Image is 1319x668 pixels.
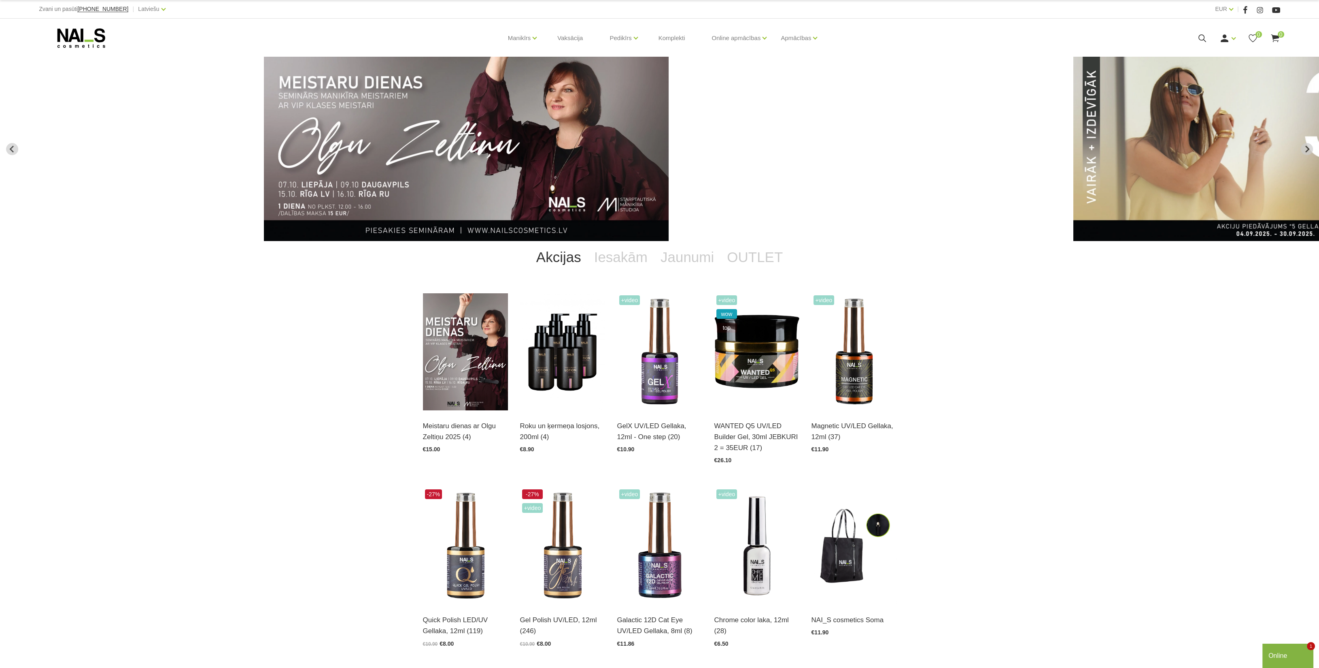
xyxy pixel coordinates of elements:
img: Ilgnoturīga, intensīvi pigmentēta gellaka. Viegli klājas, lieliski žūst, nesaraujas, neatkāpjas n... [520,487,605,604]
span: €11.90 [811,446,829,452]
span: €10.90 [423,641,438,647]
a: EUR [1215,4,1227,14]
span: €11.86 [617,640,635,647]
img: Ātri, ērti un vienkārši!Intensīvi pigmentēta gellaka, kas perfekti klājas arī vienā slānī, tādā v... [423,487,508,604]
span: €11.90 [811,629,829,636]
img: ✨ Meistaru dienas ar Olgu Zeltiņu 2025 ✨🍂 RUDENS / Seminārs manikīra meistariem 🍂📍 Liepāja – 7. o... [423,293,508,410]
img: Ilgnoturīga gellaka, kas sastāv no metāla mikrodaļiņām, kuras īpaša magnēta ietekmē var pārvērst ... [811,293,896,410]
a: Gel Polish UV/LED, 12ml (246) [520,615,605,636]
a: Akcijas [530,241,588,273]
img: Ērta, eleganta, izturīga soma ar NAI_S cosmetics logo.Izmērs: 38 x 46 x 14 cm... [811,487,896,604]
a: NAI_S cosmetics Soma [811,615,896,625]
button: Previous slide [6,143,18,155]
span: 0 [1255,31,1262,38]
a: Jaunumi [654,241,720,273]
span: -27% [425,489,442,499]
span: 0 [1278,31,1284,38]
a: 0 [1270,33,1280,43]
li: 2 of 14 [264,57,1055,241]
a: Latviešu [138,4,159,14]
a: Iesakām [588,241,654,273]
span: €10.90 [617,446,635,452]
span: €8.90 [520,446,534,452]
a: Quick Polish LED/UV Gellaka, 12ml (119) [423,615,508,636]
a: Galactic 12D Cat Eye UV/LED Gellaka, 8ml (8) [617,615,702,636]
a: 0 [1248,33,1258,43]
a: WANTED Q5 UV/LED Builder Gel, 30ml JEBKURI 2 = 35EUR (17) [714,420,799,454]
button: Next slide [1301,143,1313,155]
a: Apmācības [781,22,811,54]
img: Paredzēta hromēta jeb spoguļspīduma efekta veidošanai uz pilnas naga plātnes vai atsevišķiem diza... [714,487,799,604]
a: [PHONE_NUMBER] [77,6,128,12]
span: +Video [522,503,543,513]
span: wow [716,309,737,319]
a: Pedikīrs [610,22,631,54]
span: +Video [716,489,737,499]
a: OUTLET [720,241,789,273]
span: €15.00 [423,446,440,452]
span: top [716,323,737,333]
span: €8.00 [537,640,551,647]
span: +Video [619,295,640,305]
span: €26.10 [714,457,732,463]
a: GelX UV/LED Gellaka, 12ml - One step (20) [617,420,702,442]
span: €10.90 [520,641,535,647]
a: Manikīrs [508,22,531,54]
a: Chrome color laka, 12ml (28) [714,615,799,636]
a: Komplekti [652,19,692,58]
a: Meistaru dienas ar Olgu Zeltiņu 2025 (4) [423,420,508,442]
span: €8.00 [440,640,454,647]
img: Daudzdimensionāla magnētiskā gellaka, kas satur smalkas, atstarojošas hroma daļiņas. Ar īpaša mag... [617,487,702,604]
a: Online apmācības [712,22,760,54]
a: Magnetic UV/LED Gellaka, 12ml (37) [811,420,896,442]
iframe: chat widget [1262,642,1315,668]
span: | [132,4,134,14]
span: +Video [813,295,835,305]
span: +Video [716,295,737,305]
span: | [1237,4,1239,14]
span: -27% [522,489,543,499]
img: Trīs vienā - bāze, tonis, tops (trausliem nagiem vēlams papildus lietot bāzi). Ilgnoturīga un int... [617,293,702,410]
span: +Video [619,489,640,499]
div: Zvani un pasūti [39,4,128,14]
img: Gels WANTED NAILS cosmetics tehniķu komanda ir radījusi gelu, kas ilgi jau ir katra meistara mekl... [714,293,799,410]
span: €6.50 [714,640,729,647]
a: Roku un ķermeņa losjons, 200ml (4) [520,420,605,442]
a: Vaksācija [551,19,589,58]
img: BAROJOŠS roku un ķermeņa LOSJONSBALI COCONUT barojošs roku un ķermeņa losjons paredzēts jebkura t... [520,293,605,410]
